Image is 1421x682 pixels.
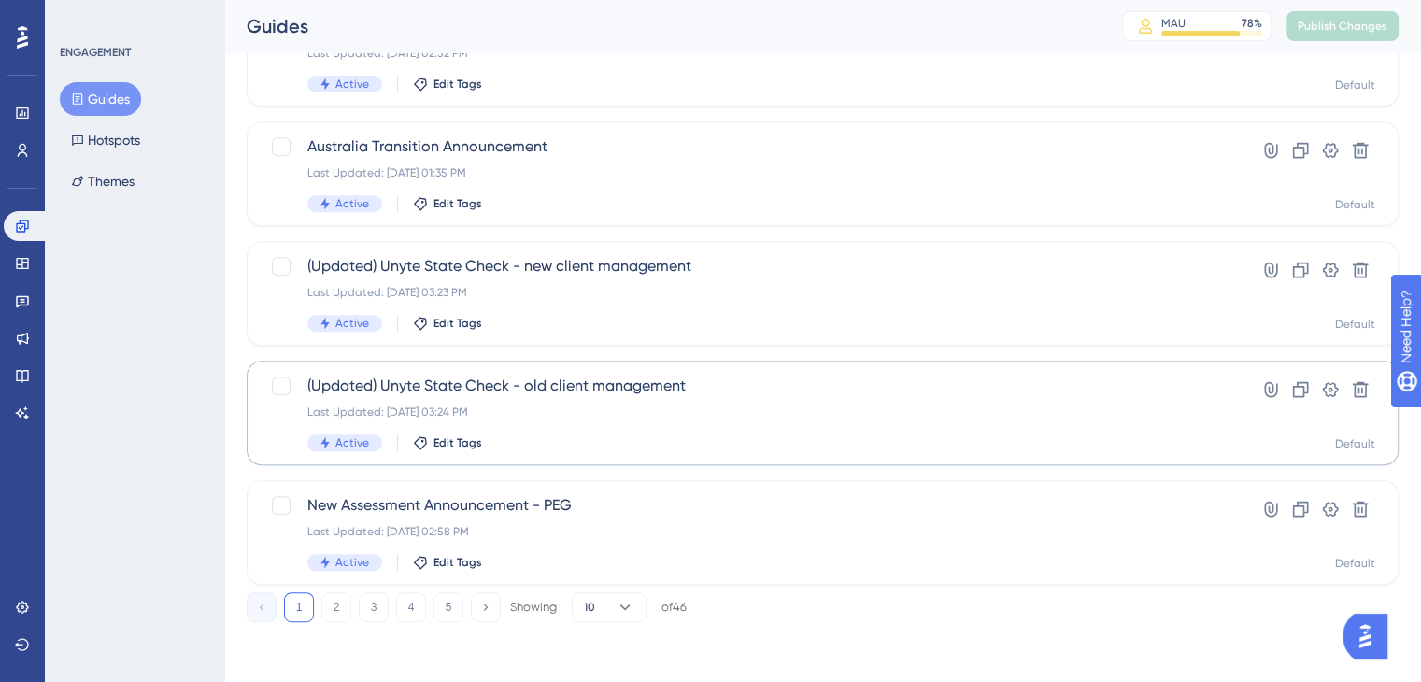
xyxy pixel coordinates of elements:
button: Edit Tags [413,77,482,92]
span: Edit Tags [433,77,482,92]
div: Default [1335,556,1375,571]
span: Active [335,196,369,211]
div: MAU [1161,16,1186,31]
div: Default [1335,197,1375,212]
button: 10 [572,592,647,622]
button: 2 [321,592,351,622]
span: Edit Tags [433,435,482,450]
div: Default [1335,317,1375,332]
div: Last Updated: [DATE] 01:35 PM [307,165,1188,180]
iframe: UserGuiding AI Assistant Launcher [1343,608,1399,664]
div: Default [1335,436,1375,451]
div: Guides [247,13,1075,39]
span: Australia Transition Announcement [307,135,1188,158]
span: New Assessment Announcement - PEG [307,494,1188,517]
button: 3 [359,592,389,622]
div: Showing [510,599,557,616]
button: 5 [433,592,463,622]
button: Publish Changes [1286,11,1399,41]
span: Active [335,435,369,450]
button: Themes [60,164,146,198]
div: Last Updated: [DATE] 03:23 PM [307,285,1188,300]
span: Active [335,316,369,331]
button: Edit Tags [413,316,482,331]
span: Edit Tags [433,316,482,331]
span: Active [335,77,369,92]
div: Last Updated: [DATE] 02:58 PM [307,524,1188,539]
button: 4 [396,592,426,622]
span: Edit Tags [433,196,482,211]
div: Default [1335,78,1375,92]
span: Edit Tags [433,555,482,570]
span: Active [335,555,369,570]
span: Publish Changes [1298,19,1387,34]
button: Guides [60,82,141,116]
span: Need Help? [44,5,117,27]
span: (Updated) Unyte State Check - old client management [307,375,1188,397]
div: Last Updated: [DATE] 03:24 PM [307,405,1188,419]
button: Edit Tags [413,196,482,211]
span: (Updated) Unyte State Check - new client management [307,255,1188,277]
span: 10 [584,600,595,615]
button: Hotspots [60,123,151,157]
button: 1 [284,592,314,622]
button: Edit Tags [413,435,482,450]
button: Edit Tags [413,555,482,570]
div: of 46 [661,599,687,616]
div: Last Updated: [DATE] 02:52 PM [307,46,1188,61]
div: 78 % [1242,16,1262,31]
div: ENGAGEMENT [60,45,131,60]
